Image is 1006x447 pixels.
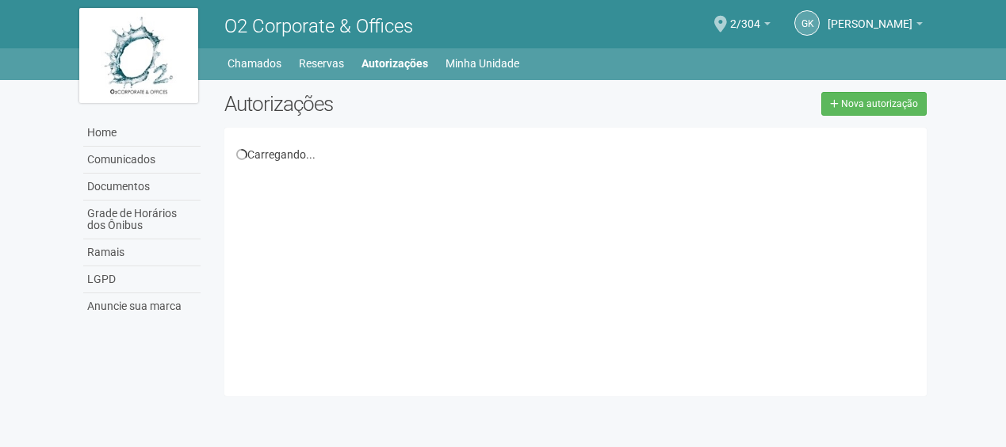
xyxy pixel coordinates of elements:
[821,92,927,116] a: Nova autorização
[446,52,519,74] a: Minha Unidade
[83,174,201,201] a: Documentos
[730,2,760,30] span: 2/304
[361,52,428,74] a: Autorizações
[83,201,201,239] a: Grade de Horários dos Ônibus
[224,15,413,37] span: O2 Corporate & Offices
[841,98,918,109] span: Nova autorização
[79,8,198,103] img: logo.jpg
[83,266,201,293] a: LGPD
[236,147,916,162] div: Carregando...
[224,92,564,116] h2: Autorizações
[83,120,201,147] a: Home
[828,2,912,30] span: Gleice Kelly
[299,52,344,74] a: Reservas
[83,239,201,266] a: Ramais
[83,147,201,174] a: Comunicados
[730,20,771,32] a: 2/304
[828,20,923,32] a: [PERSON_NAME]
[228,52,281,74] a: Chamados
[83,293,201,319] a: Anuncie sua marca
[794,10,820,36] a: GK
